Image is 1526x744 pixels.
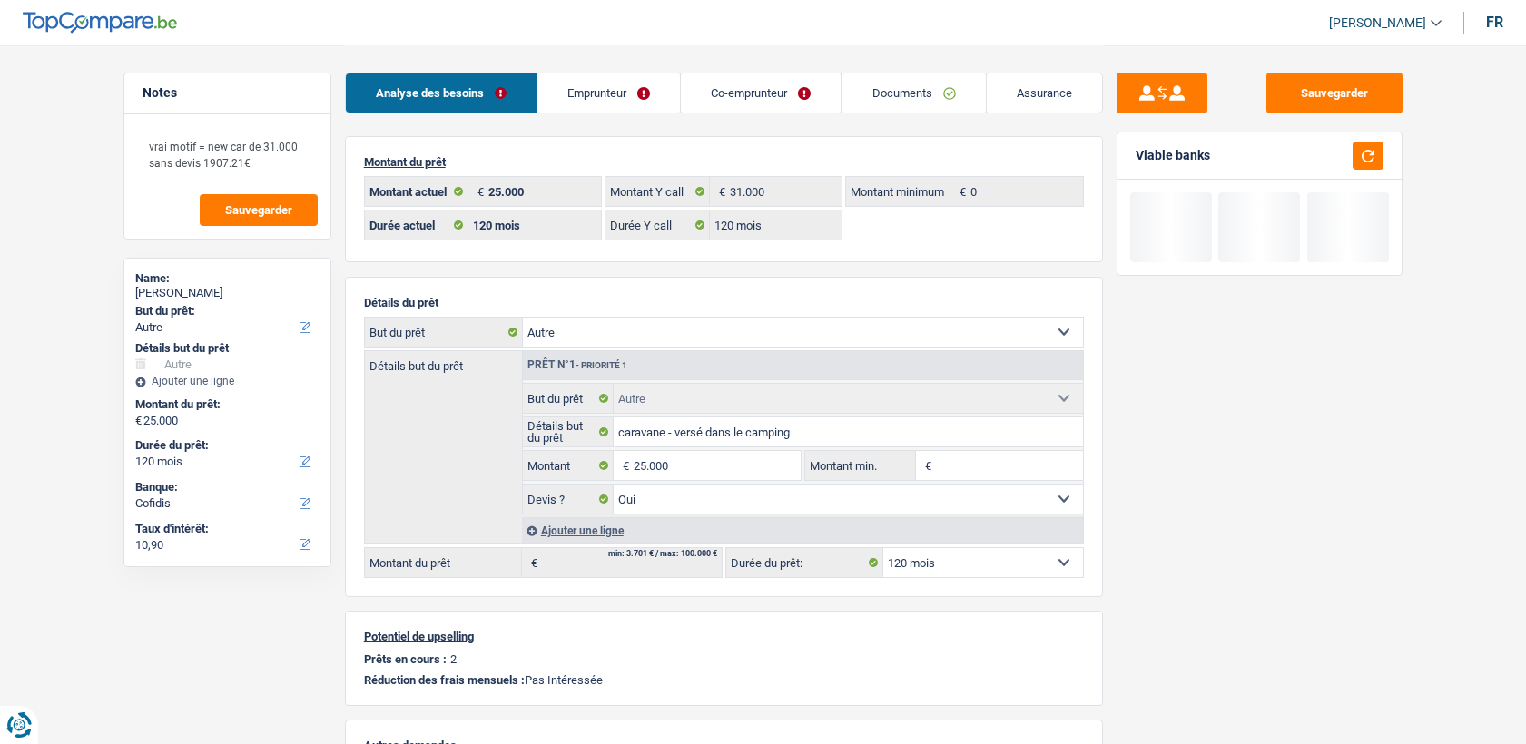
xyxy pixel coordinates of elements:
button: Sauvegarder [200,194,318,226]
span: € [468,177,488,206]
h5: Notes [143,85,312,101]
a: Documents [842,73,985,113]
label: Durée du prêt: [135,438,316,453]
div: Prêt n°1 [523,359,632,371]
span: - Priorité 1 [576,360,627,370]
p: Pas Intéressée [364,673,1084,687]
a: Analyse des besoins [346,73,537,113]
label: Montant min. [805,451,916,480]
span: € [710,177,730,206]
div: fr [1486,14,1503,31]
p: 2 [450,652,457,666]
img: TopCompare Logo [23,12,177,34]
span: € [522,548,542,577]
label: Durée du prêt: [726,548,883,577]
label: Devis ? [523,485,615,514]
div: Name: [135,271,320,286]
label: Montant [523,451,615,480]
div: [PERSON_NAME] [135,286,320,300]
button: Sauvegarder [1266,73,1403,113]
label: Durée actuel [365,210,469,240]
div: min: 3.701 € / max: 100.000 € [608,550,717,558]
label: Détails but du prêt [523,417,615,446]
label: Montant Y call [605,177,710,206]
label: Taux d'intérêt: [135,522,316,536]
a: [PERSON_NAME] [1314,8,1442,38]
a: Emprunteur [537,73,680,113]
span: € [614,451,634,480]
div: Détails but du prêt [135,341,320,356]
span: € [950,177,970,206]
label: Montant actuel [365,177,469,206]
div: Ajouter une ligne [522,517,1083,543]
p: Potentiel de upselling [364,630,1084,643]
div: Ajouter une ligne [135,375,320,387]
label: Banque: [135,480,316,494]
a: Co-emprunteur [681,73,841,113]
label: But du prêt: [135,304,316,318]
label: But du prêt [365,318,523,347]
p: Prêts en cours : [364,652,447,666]
label: Détails but du prêt [365,351,522,372]
label: Durée Y call [605,210,710,240]
span: [PERSON_NAME] [1329,15,1426,31]
span: Réduction des frais mensuels : [364,673,525,687]
p: Détails du prêt [364,296,1084,309]
label: Montant du prêt: [135,397,316,412]
span: € [135,414,142,428]
p: Montant du prêt [364,155,1084,169]
span: € [916,451,936,480]
label: Montant minimum [846,177,950,206]
span: Sauvegarder [225,204,292,216]
label: But du prêt [523,384,615,413]
label: Montant du prêt [365,548,522,577]
a: Assurance [987,73,1102,113]
div: Viable banks [1136,148,1210,163]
